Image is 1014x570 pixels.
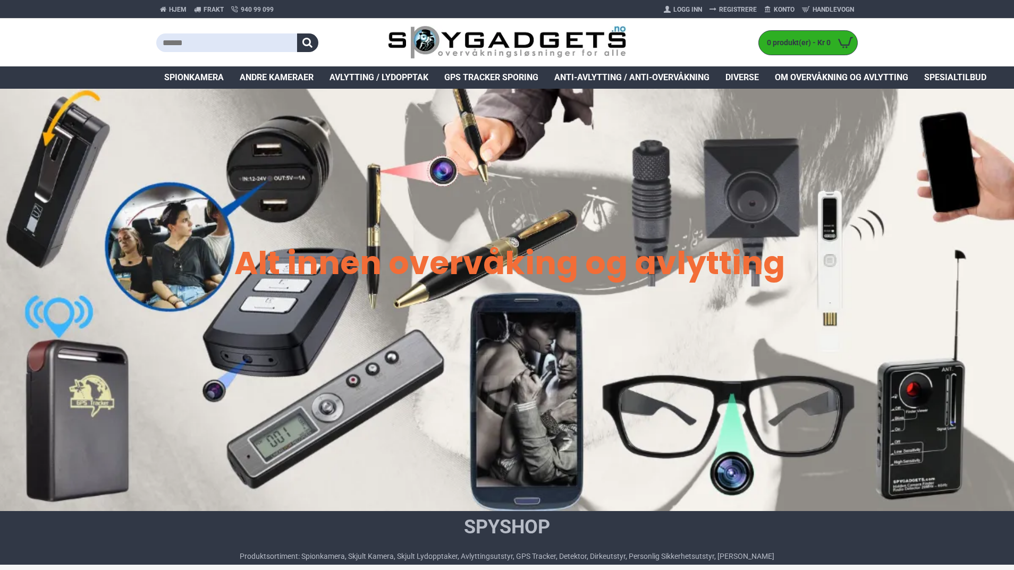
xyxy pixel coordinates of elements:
[775,71,908,84] span: Om overvåkning og avlytting
[717,66,767,89] a: Diverse
[725,71,759,84] span: Diverse
[164,71,224,84] span: Spionkamera
[240,514,774,540] h1: SpyShop
[204,5,224,14] span: Frakt
[388,25,627,60] img: SpyGadgets.no
[798,1,858,18] a: Handlevogn
[660,1,706,18] a: Logg Inn
[554,71,709,84] span: Anti-avlytting / Anti-overvåkning
[329,71,428,84] span: Avlytting / Lydopptak
[760,1,798,18] a: Konto
[546,66,717,89] a: Anti-avlytting / Anti-overvåkning
[444,71,538,84] span: GPS Tracker Sporing
[156,66,232,89] a: Spionkamera
[759,31,857,55] a: 0 produkt(er) - Kr 0
[241,5,274,14] span: 940 99 099
[169,5,187,14] span: Hjem
[759,37,833,48] span: 0 produkt(er) - Kr 0
[774,5,795,14] span: Konto
[322,66,436,89] a: Avlytting / Lydopptak
[240,551,774,562] div: Produktsortiment: Spionkamera, Skjult Kamera, Skjult Lydopptaker, Avlyttingsutstyr, GPS Tracker, ...
[719,5,757,14] span: Registrere
[706,1,760,18] a: Registrere
[673,5,702,14] span: Logg Inn
[924,71,986,84] span: Spesialtilbud
[813,5,854,14] span: Handlevogn
[916,66,994,89] a: Spesialtilbud
[767,66,916,89] a: Om overvåkning og avlytting
[232,66,322,89] a: Andre kameraer
[436,66,546,89] a: GPS Tracker Sporing
[240,71,314,84] span: Andre kameraer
